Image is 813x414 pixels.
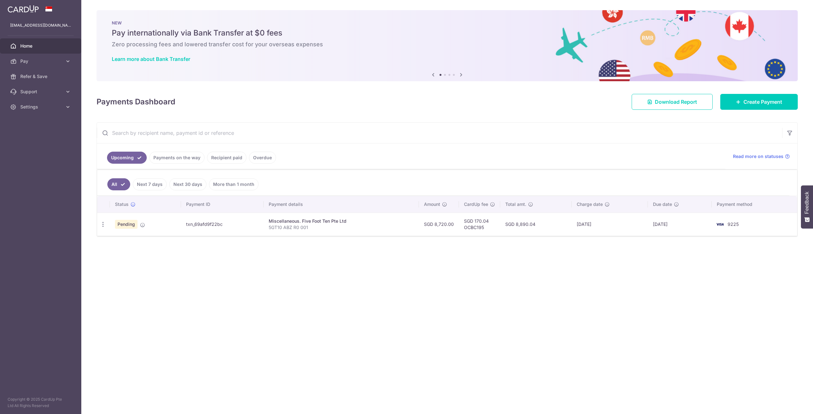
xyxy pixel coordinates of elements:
[572,213,648,236] td: [DATE]
[648,213,712,236] td: [DATE]
[181,213,264,236] td: txn_69afd9f22bc
[655,98,697,106] span: Download Report
[20,104,62,110] span: Settings
[133,178,167,190] a: Next 7 days
[20,89,62,95] span: Support
[632,94,713,110] a: Download Report
[264,196,419,213] th: Payment details
[8,5,39,13] img: CardUp
[207,152,246,164] a: Recipient paid
[269,224,414,231] p: 5GT10 ABZ R0 001
[209,178,259,190] a: More than 1 month
[169,178,206,190] a: Next 30 days
[107,178,130,190] a: All
[505,201,526,207] span: Total amt.
[112,41,783,48] h6: Zero processing fees and lowered transfer cost for your overseas expenses
[804,192,810,214] span: Feedback
[743,98,782,106] span: Create Payment
[10,22,71,29] p: [EMAIL_ADDRESS][DOMAIN_NAME]
[115,201,129,207] span: Status
[801,185,813,228] button: Feedback - Show survey
[181,196,264,213] th: Payment ID
[20,73,62,80] span: Refer & Save
[97,96,175,108] h4: Payments Dashboard
[712,196,797,213] th: Payment method
[112,56,190,62] a: Learn more about Bank Transfer
[149,152,205,164] a: Payments on the way
[419,213,459,236] td: SGD 8,720.00
[464,201,488,207] span: CardUp fee
[107,152,147,164] a: Upcoming
[577,201,603,207] span: Charge date
[249,152,276,164] a: Overdue
[500,213,571,236] td: SGD 8,890.04
[20,58,62,64] span: Pay
[97,123,782,143] input: Search by recipient name, payment id or reference
[97,10,798,81] img: Bank transfer banner
[720,94,798,110] a: Create Payment
[112,20,783,25] p: NEW
[20,43,62,49] span: Home
[714,220,726,228] img: Bank Card
[728,221,739,227] span: 9225
[653,201,672,207] span: Due date
[115,220,138,229] span: Pending
[459,213,500,236] td: SGD 170.04 OCBC195
[269,218,414,224] div: Miscellaneous. Five Foot Ten Pte Ltd
[112,28,783,38] h5: Pay internationally via Bank Transfer at $0 fees
[733,153,783,160] span: Read more on statuses
[424,201,440,207] span: Amount
[733,153,790,160] a: Read more on statuses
